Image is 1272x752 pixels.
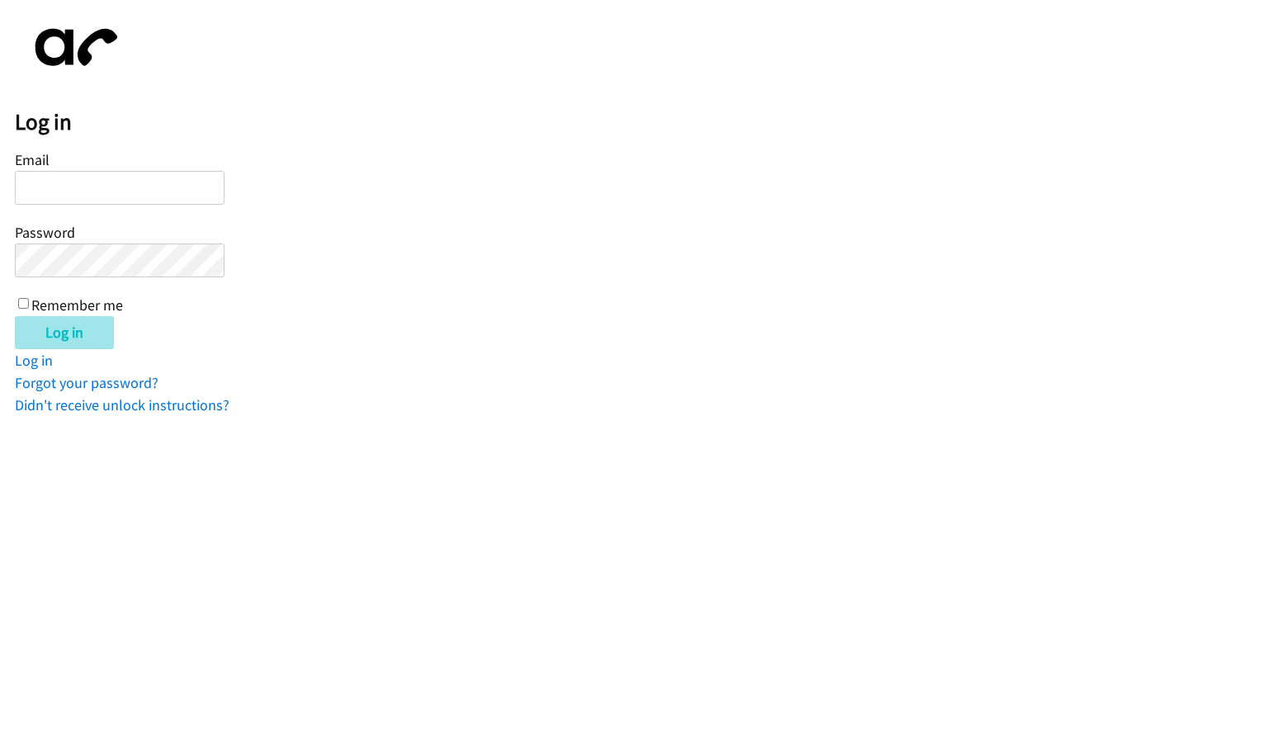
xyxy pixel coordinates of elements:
a: Forgot your password? [15,373,158,392]
a: Didn't receive unlock instructions? [15,395,229,414]
label: Password [15,223,75,242]
label: Remember me [31,296,123,315]
h2: Log in [15,108,1272,136]
img: aphone-8a226864a2ddd6a5e75d1ebefc011f4aa8f32683c2d82f3fb0802fe031f96514.svg [15,15,130,80]
a: Log in [15,351,53,370]
input: Log in [15,316,114,349]
label: Email [15,150,50,169]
